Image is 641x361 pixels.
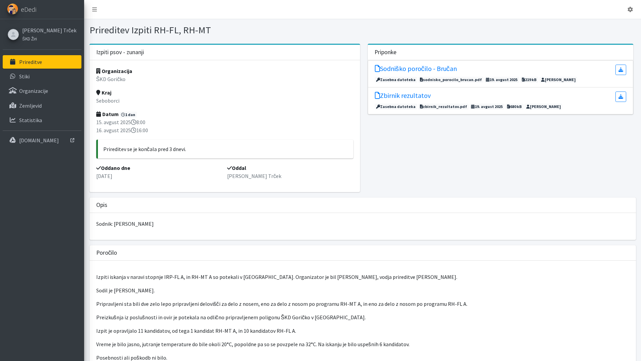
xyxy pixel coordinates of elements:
[19,59,42,65] p: Prireditve
[3,99,81,112] a: Zemljevid
[96,249,117,256] h3: Poročilo
[505,104,524,110] span: 680 kB
[19,117,42,123] p: Statistika
[96,286,629,294] p: Sodil je [PERSON_NAME].
[96,49,144,56] h3: Izpiti psov - zunanji
[227,165,246,171] strong: Oddal
[22,36,37,41] small: ŠKD Žiri
[96,340,629,348] p: Vreme je bilo jasno, jutranje temperature do bile okoli 20°C, popoldne pa so se povzpele na 32°C....
[96,75,354,83] p: ŠKD Goričko
[96,97,354,105] p: Seboborci
[418,77,484,83] span: sodnisko_porocilo_brucan.pdf
[19,102,42,109] p: Zemljevid
[96,313,629,321] p: Preizkušnja iz poslušnosti in ovir je potekala na odlično pripravljenem poligonu ŠKD Goričko v [G...
[96,118,354,134] p: 15. avgust 2025 8:00 16. avgust 2025 16:00
[22,34,76,42] a: ŠKD Žiri
[539,77,577,83] span: [PERSON_NAME]
[375,65,457,75] a: Sodniško poročilo - Bručan
[375,65,457,73] h5: Sodniško poročilo - Bručan
[96,202,107,209] h3: Opis
[96,220,629,228] p: Sodnik: [PERSON_NAME]
[3,55,81,69] a: Prireditve
[19,73,30,80] p: Stiki
[96,68,132,74] strong: Organizacija
[120,112,137,118] span: 1 dan
[3,70,81,83] a: Stiki
[96,273,629,281] p: Izpiti iskanja v naravi stopnje IRP-FL A, in RH-MT A so potekali v [GEOGRAPHIC_DATA]. Organizator...
[227,172,353,180] p: [PERSON_NAME] Trček
[22,26,76,34] a: [PERSON_NAME] Trček
[520,77,538,83] span: 219 kB
[3,84,81,98] a: Organizacije
[375,104,418,110] span: Zasebna datoteka
[470,104,505,110] span: 19. avgust 2025
[418,104,469,110] span: zbirnik_rezultatov.pdf
[525,104,563,110] span: [PERSON_NAME]
[96,172,222,180] p: [DATE]
[3,113,81,127] a: Statistika
[103,145,348,153] p: Prireditev se je končala pred 3 dnevi.
[375,49,396,56] h3: Priponke
[375,77,418,83] span: Zasebna datoteka
[96,111,119,117] strong: Datum
[19,137,59,144] p: [DOMAIN_NAME]
[485,77,520,83] span: 19. avgust 2025
[3,134,81,147] a: [DOMAIN_NAME]
[19,87,48,94] p: Organizacije
[21,4,36,14] span: eDedi
[375,92,431,102] a: Zbirnik rezultatov
[96,165,130,171] strong: Oddano dne
[96,89,111,96] strong: Kraj
[7,3,18,14] img: eDedi
[90,24,360,36] h1: Prireditev Izpiti RH-FL, RH-MT
[375,92,431,100] h5: Zbirnik rezultatov
[96,327,629,335] p: Izpit je opravljalo 11 kandidatov, od tega 1 kandidat RH-MT A, in 10 kandidatov RH-FL A.
[96,300,629,308] p: Pripravljeni sta bili dve zelo lepo pripravljeni delovišči za delo z nosem, eno za delo z nosom p...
